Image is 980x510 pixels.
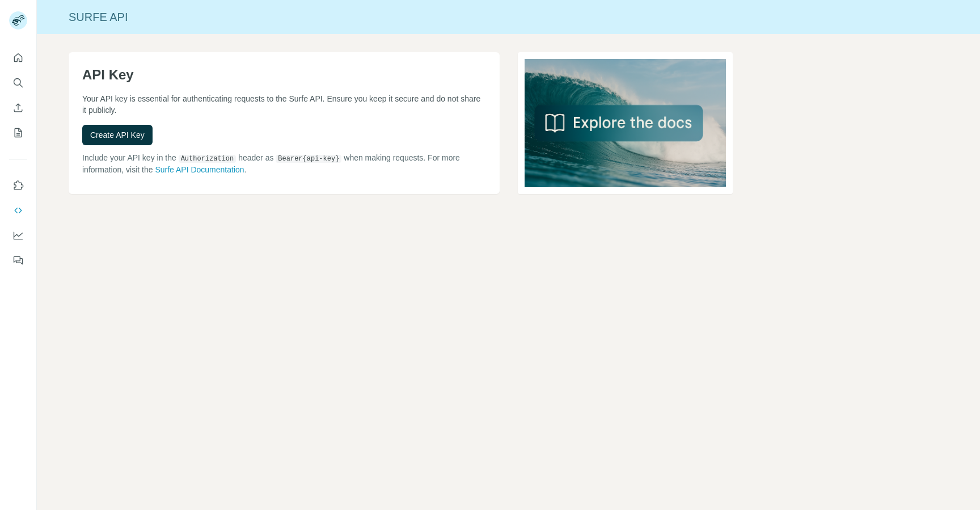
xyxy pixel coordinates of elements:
[9,175,27,196] button: Use Surfe on LinkedIn
[82,152,486,175] p: Include your API key in the header as when making requests. For more information, visit the .
[9,250,27,271] button: Feedback
[155,165,244,174] a: Surfe API Documentation
[276,155,341,163] code: Bearer {api-key}
[82,66,486,84] h1: API Key
[9,98,27,118] button: Enrich CSV
[9,48,27,68] button: Quick start
[179,155,236,163] code: Authorization
[37,9,980,25] div: Surfe API
[9,200,27,221] button: Use Surfe API
[9,73,27,93] button: Search
[82,93,486,116] p: Your API key is essential for authenticating requests to the Surfe API. Ensure you keep it secure...
[9,123,27,143] button: My lists
[9,225,27,246] button: Dashboard
[90,129,145,141] span: Create API Key
[82,125,153,145] button: Create API Key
